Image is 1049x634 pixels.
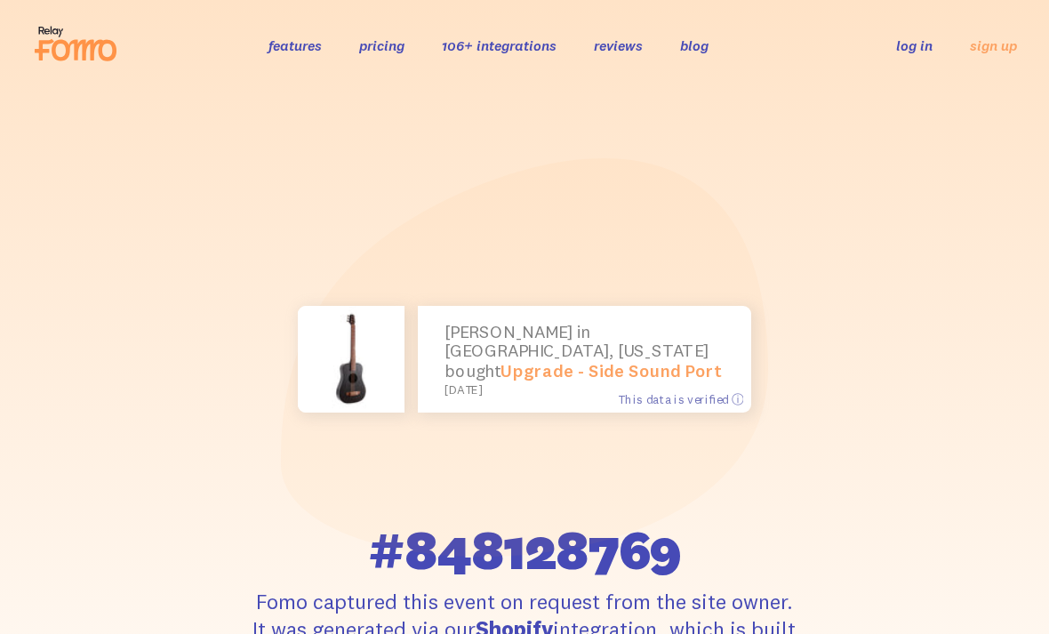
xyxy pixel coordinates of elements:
small: [DATE] [444,383,717,397]
span: This data is verified ⓘ [618,391,743,406]
a: 106+ integrations [442,36,557,54]
a: reviews [594,36,643,54]
a: log in [896,36,933,54]
a: Upgrade - Side Sound Port [500,359,722,381]
span: #848128769 [368,522,681,577]
a: pricing [359,36,404,54]
a: blog [680,36,709,54]
p: [PERSON_NAME] in [GEOGRAPHIC_DATA], [US_STATE] bought [444,323,725,397]
a: features [268,36,322,54]
img: TravelAcoustic_frontSoundport_small.jpg [298,306,404,413]
a: sign up [970,36,1017,55]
